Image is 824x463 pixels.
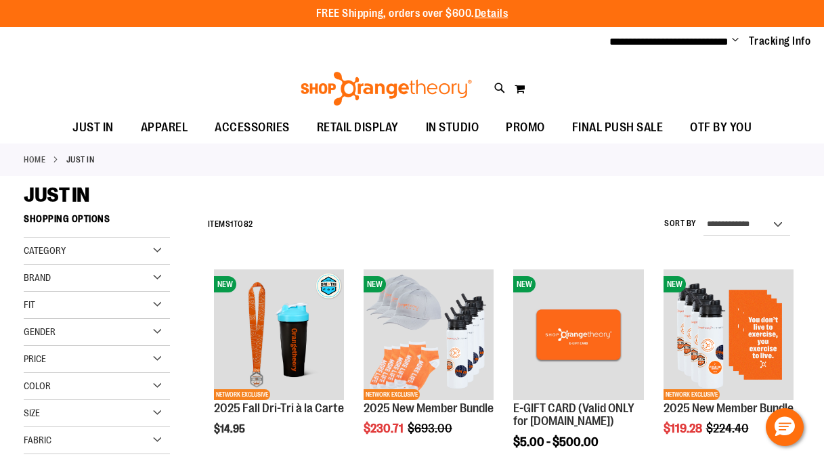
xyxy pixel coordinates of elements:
[66,154,95,166] strong: JUST IN
[706,422,751,435] span: $224.40
[127,112,202,144] a: APPAREL
[513,401,634,428] a: E-GIFT CARD (Valid ONLY for [DOMAIN_NAME])
[676,112,765,144] a: OTF BY YOU
[201,112,303,144] a: ACCESSORIES
[412,112,493,144] a: IN STUDIO
[664,269,794,401] a: 2025 New Member BundleNEWNETWORK EXCLUSIVE
[506,112,545,143] span: PROMO
[24,326,56,337] span: Gender
[214,269,344,399] img: 2025 Fall Dri-Tri à la Carte
[364,276,386,292] span: NEW
[513,269,643,401] a: E-GIFT CARD (Valid ONLY for ShopOrangetheory.com)NEW
[316,6,508,22] p: FREE Shipping, orders over $600.
[408,422,454,435] span: $693.00
[24,407,40,418] span: Size
[244,219,253,229] span: 82
[559,112,677,144] a: FINAL PUSH SALE
[208,214,253,235] h2: Items to
[214,276,236,292] span: NEW
[492,112,559,144] a: PROMO
[303,112,412,144] a: RETAIL DISPLAY
[664,389,720,400] span: NETWORK EXCLUSIVE
[766,408,804,446] button: Hello, have a question? Let’s chat.
[24,380,51,391] span: Color
[664,218,697,229] label: Sort By
[24,207,170,238] strong: Shopping Options
[24,353,46,364] span: Price
[664,269,794,399] img: 2025 New Member Bundle
[513,269,643,399] img: E-GIFT CARD (Valid ONLY for ShopOrangetheory.com)
[214,389,270,400] span: NETWORK EXCLUSIVE
[230,219,234,229] span: 1
[214,269,344,401] a: 2025 Fall Dri-Tri à la CarteNEWNETWORK EXCLUSIVE
[214,423,247,435] span: $14.95
[572,112,664,143] span: FINAL PUSH SALE
[690,112,752,143] span: OTF BY YOU
[24,435,51,445] span: Fabric
[215,112,290,143] span: ACCESSORIES
[299,72,474,106] img: Shop Orangetheory
[364,389,420,400] span: NETWORK EXCLUSIVE
[24,272,51,283] span: Brand
[513,435,599,449] span: $5.00 - $500.00
[364,269,494,401] a: 2025 New Member BundleNEWNETWORK EXCLUSIVE
[513,276,536,292] span: NEW
[364,269,494,399] img: 2025 New Member Bundle
[664,401,794,415] a: 2025 New Member Bundle
[749,34,811,49] a: Tracking Info
[59,112,127,143] a: JUST IN
[24,245,66,256] span: Category
[24,154,45,166] a: Home
[732,35,739,48] button: Account menu
[72,112,114,143] span: JUST IN
[664,276,686,292] span: NEW
[141,112,188,143] span: APPAREL
[364,422,406,435] span: $230.71
[475,7,508,20] a: Details
[24,183,89,206] span: JUST IN
[426,112,479,143] span: IN STUDIO
[24,299,35,310] span: Fit
[214,401,344,415] a: 2025 Fall Dri-Tri à la Carte
[664,422,704,435] span: $119.28
[317,112,399,143] span: RETAIL DISPLAY
[364,401,494,415] a: 2025 New Member Bundle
